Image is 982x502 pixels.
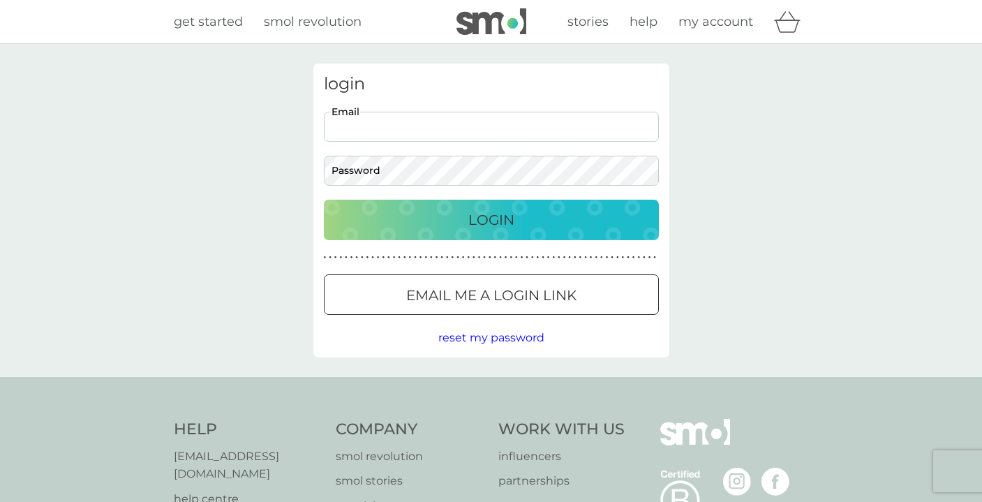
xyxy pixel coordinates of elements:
p: ● [632,254,635,261]
p: ● [382,254,385,261]
a: smol stories [336,472,484,490]
p: ● [590,254,593,261]
p: ● [627,254,630,261]
p: ● [393,254,396,261]
span: my account [678,14,753,29]
a: stories [567,12,609,32]
p: ● [653,254,656,261]
h3: login [324,74,659,94]
h4: Help [174,419,322,441]
p: ● [494,254,497,261]
p: ● [558,254,560,261]
p: ● [419,254,422,261]
p: ● [563,254,566,261]
p: ● [361,254,364,261]
p: ● [456,254,459,261]
p: ● [616,254,619,261]
p: ● [387,254,390,261]
p: ● [600,254,603,261]
p: ● [366,254,369,261]
p: ● [643,254,646,261]
p: ● [595,254,597,261]
p: ● [371,254,374,261]
p: ● [329,254,332,261]
span: reset my password [438,331,544,344]
p: ● [355,254,358,261]
p: ● [345,254,348,261]
p: ● [424,254,427,261]
a: smol revolution [336,448,484,466]
a: [EMAIL_ADDRESS][DOMAIN_NAME] [174,448,322,483]
p: ● [339,254,342,261]
span: stories [567,14,609,29]
p: ● [584,254,587,261]
p: ● [473,254,475,261]
p: ● [537,254,540,261]
p: ● [409,254,412,261]
img: smol [456,8,526,35]
p: ● [526,254,528,261]
p: ● [509,254,512,261]
p: ● [622,254,625,261]
p: ● [398,254,401,261]
span: smol revolution [264,14,362,29]
img: smol [660,419,730,466]
p: ● [452,254,454,261]
p: ● [350,254,353,261]
a: partnerships [498,472,625,490]
p: ● [489,254,491,261]
p: ● [552,254,555,261]
p: ● [521,254,523,261]
button: reset my password [438,329,544,347]
p: ● [499,254,502,261]
a: get started [174,12,243,32]
h4: Company [336,419,484,441]
a: influencers [498,448,625,466]
button: Login [324,200,659,240]
div: basket [774,8,809,36]
p: ● [547,254,550,261]
p: ● [436,254,438,261]
p: ● [531,254,534,261]
p: ● [611,254,613,261]
a: my account [678,12,753,32]
span: help [630,14,657,29]
img: visit the smol Facebook page [761,468,789,496]
p: ● [505,254,507,261]
p: ● [478,254,481,261]
a: smol revolution [264,12,362,32]
p: ● [377,254,380,261]
p: ● [462,254,465,261]
p: ● [579,254,582,261]
p: ● [648,254,651,261]
p: ● [606,254,609,261]
p: ● [515,254,518,261]
p: ● [637,254,640,261]
p: ● [430,254,433,261]
p: ● [324,254,327,261]
p: ● [483,254,486,261]
p: ● [542,254,544,261]
p: ● [467,254,470,261]
p: ● [568,254,571,261]
p: Email me a login link [406,284,576,307]
p: ● [440,254,443,261]
p: Login [468,209,514,231]
button: Email me a login link [324,274,659,315]
p: ● [574,254,576,261]
p: ● [414,254,417,261]
span: get started [174,14,243,29]
a: help [630,12,657,32]
p: ● [403,254,406,261]
img: visit the smol Instagram page [723,468,751,496]
h4: Work With Us [498,419,625,441]
p: ● [446,254,449,261]
p: ● [334,254,337,261]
